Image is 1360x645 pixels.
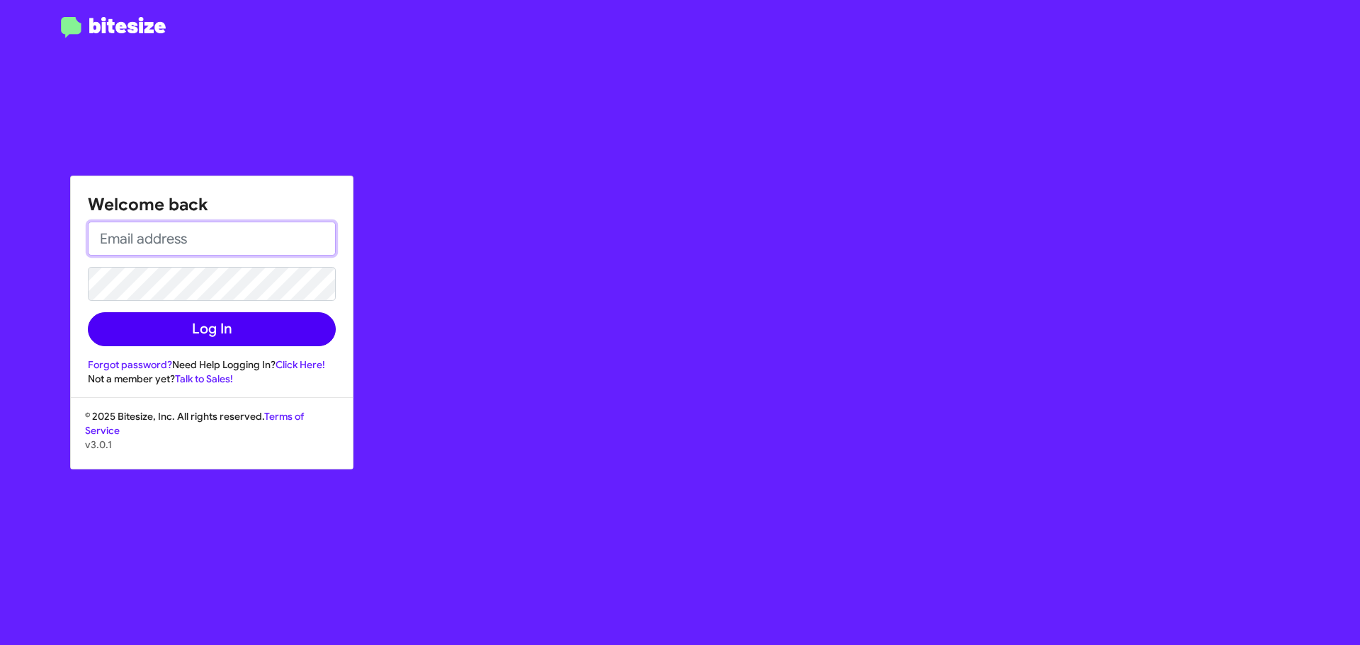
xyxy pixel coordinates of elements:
a: Click Here! [276,358,325,371]
a: Talk to Sales! [175,372,233,385]
h1: Welcome back [88,193,336,216]
input: Email address [88,222,336,256]
div: Not a member yet? [88,372,336,386]
div: Need Help Logging In? [88,358,336,372]
button: Log In [88,312,336,346]
div: © 2025 Bitesize, Inc. All rights reserved. [71,409,353,469]
p: v3.0.1 [85,438,339,452]
a: Forgot password? [88,358,172,371]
